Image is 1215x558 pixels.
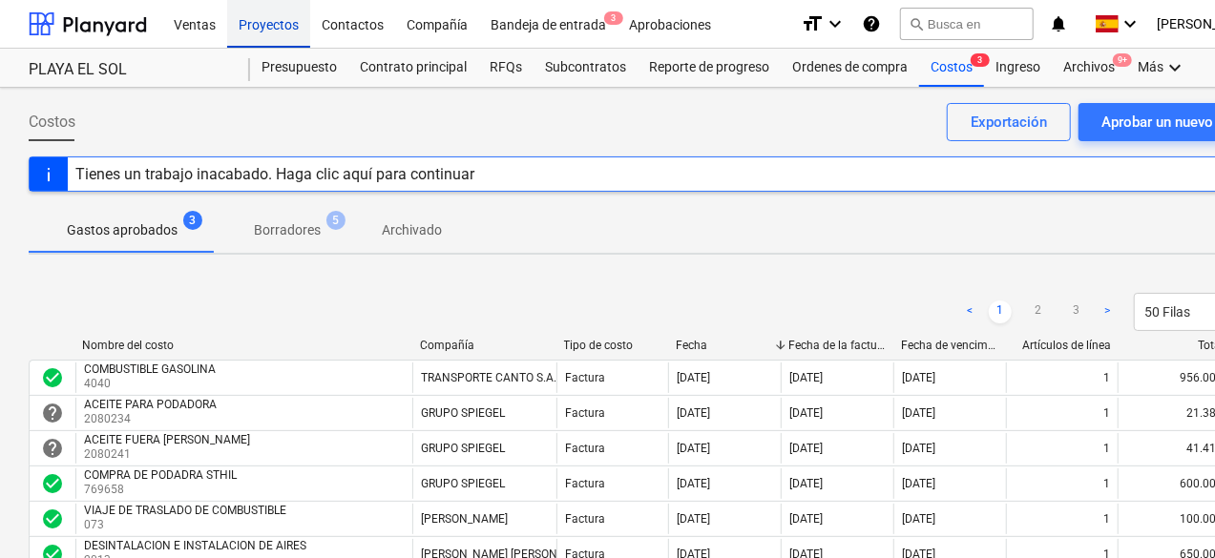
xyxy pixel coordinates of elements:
div: GRUPO SPIEGEL [421,442,505,455]
div: [DATE] [902,477,935,490]
div: GRUPO SPIEGEL [421,477,505,490]
div: Fecha de vencimiento [901,339,998,352]
span: check_circle [41,507,64,530]
div: La factura fue aprobada [41,472,64,495]
i: format_size [801,12,824,35]
div: La factura fue aprobada [41,507,64,530]
div: 1 [1103,512,1110,526]
div: Tienes un trabajo inacabado. Haga clic aquí para continuar [75,165,474,183]
div: Nombre del costo [82,339,405,352]
div: Más [1126,49,1198,87]
div: Factura [565,477,605,490]
a: Next page [1096,300,1119,323]
div: Factura [565,442,605,455]
button: Exportación [947,103,1071,141]
div: TRANSPORTE CANTO S.A. [421,371,556,384]
a: Ordenes de compra [781,49,919,87]
a: Subcontratos [534,49,638,87]
div: ACEITE PARA PODADORA [84,398,217,411]
div: [DATE] [789,406,823,420]
a: Page 3 [1065,300,1088,323]
p: 073 [84,517,290,533]
div: COMBUSTIBLE GASOLINA [84,362,216,376]
span: 3 [183,211,202,230]
span: check_circle [41,366,64,389]
a: Costos3 [919,49,984,87]
div: Exportación [971,110,1047,134]
p: Archivado [382,220,442,240]
span: check_circle [41,472,64,495]
a: Archivos9+ [1052,49,1126,87]
p: 4040 [84,376,220,392]
span: 9+ [1113,53,1132,67]
div: Widget de chat [1120,466,1215,558]
i: notifications [1049,12,1068,35]
div: Archivos [1052,49,1126,87]
div: [DATE] [789,371,823,384]
div: Artículos de línea [1014,339,1111,352]
p: Borradores [254,220,321,240]
div: [DATE] [789,512,823,526]
i: keyboard_arrow_down [1163,56,1186,79]
span: Costos [29,111,75,134]
a: Presupuesto [250,49,348,87]
a: Page 2 [1027,300,1050,323]
div: ACEITE FUERA [PERSON_NAME] [84,433,250,446]
p: 2080241 [84,446,254,463]
div: 1 [1103,477,1110,490]
a: Ingreso [984,49,1052,87]
span: search [909,16,924,31]
div: [DATE] [902,512,935,526]
span: 3 [971,53,990,67]
p: 769658 [84,482,241,498]
div: La factura está esperando una aprobación. [41,402,64,424]
span: help [41,402,64,424]
div: Factura [565,371,605,384]
div: 1 [1103,371,1110,384]
div: VIAJE DE TRASLADO DE COMBUSTIBLE [84,504,286,517]
span: help [41,437,64,460]
span: 5 [326,211,346,230]
div: [DATE] [789,477,823,490]
a: Previous page [958,300,981,323]
div: PLAYA EL SOL [29,60,227,80]
div: [DATE] [677,477,710,490]
div: Factura [565,406,605,420]
a: RFQs [478,49,534,87]
div: [DATE] [677,442,710,455]
div: Costos [919,49,984,87]
p: Gastos aprobados [67,220,178,240]
a: Page 1 is your current page [989,300,1012,323]
div: [DATE] [902,371,935,384]
p: 2080234 [84,411,220,427]
i: keyboard_arrow_down [824,12,847,35]
div: [DATE] [677,512,710,526]
div: [DATE] [902,442,935,455]
div: COMPRA DE PODADRA STHIL [84,468,237,482]
div: Tipo de costo [564,339,661,352]
div: 1 [1103,442,1110,455]
iframe: Chat Widget [1120,466,1215,558]
a: Reporte de progreso [638,49,781,87]
i: Base de conocimientos [862,12,881,35]
div: [DATE] [677,406,710,420]
button: Busca en [900,8,1034,40]
div: GRUPO SPIEGEL [421,406,505,420]
div: Fecha de la factura [788,339,886,352]
div: [DATE] [789,442,823,455]
div: [DATE] [902,406,935,420]
a: Contrato principal [348,49,478,87]
div: [PERSON_NAME] [421,512,508,526]
div: DESINTALACION E INSTALACION DE AIRES [84,539,306,552]
div: [DATE] [677,371,710,384]
span: 3 [604,11,623,25]
i: keyboard_arrow_down [1119,12,1142,35]
div: Factura [565,512,605,526]
div: La factura fue aprobada [41,366,64,389]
